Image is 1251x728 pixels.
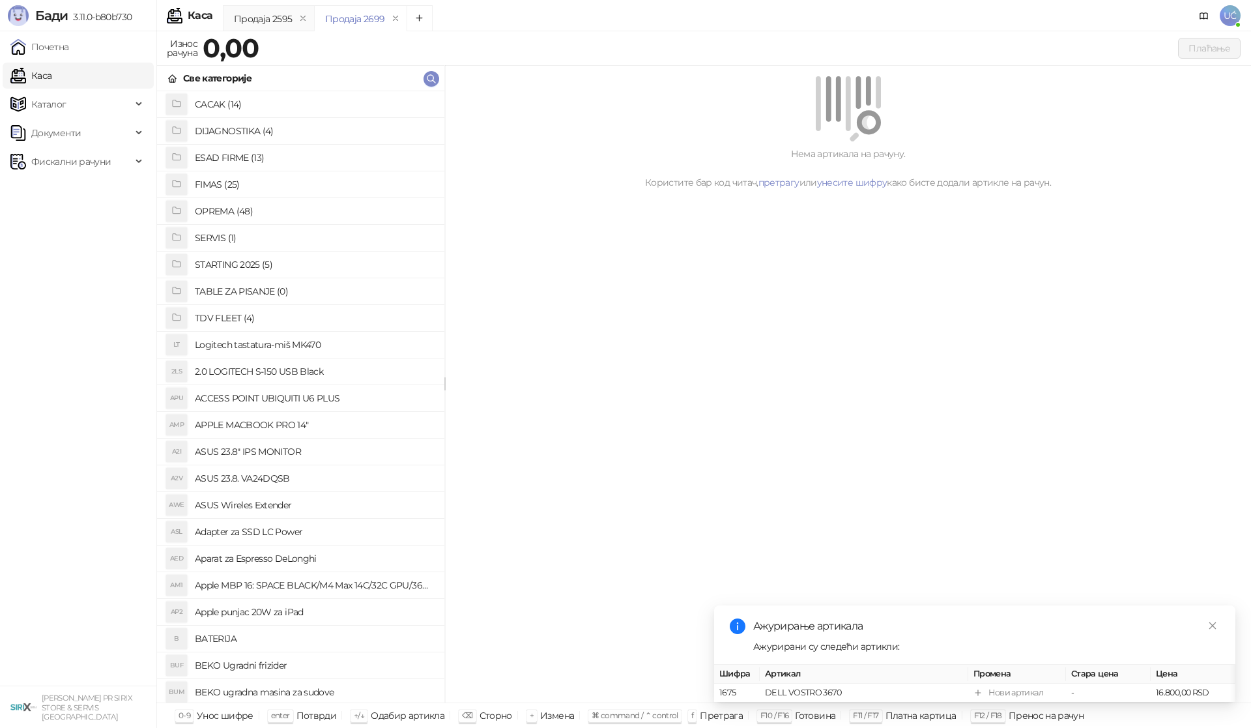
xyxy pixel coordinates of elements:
h4: STARTING 2025 (5) [195,254,434,275]
div: Нема артикала на рачуну. Користите бар код читач, или како бисте додали артикле на рачун. [461,147,1235,190]
span: Документи [31,120,81,146]
span: Бади [35,8,68,23]
div: grid [157,91,444,703]
div: AMP [166,415,187,435]
h4: BEKO Ugradni frizider [195,655,434,676]
td: DELL VOSTRO 3670 [760,684,968,703]
span: ↑/↓ [354,710,364,720]
h4: Aparat za Espresso DeLonghi [195,548,434,569]
th: Цена [1151,665,1235,684]
span: UĆ [1220,5,1241,26]
th: Стара цена [1066,665,1151,684]
h4: ESAD FIRME (13) [195,147,434,168]
span: info-circle [730,619,745,634]
div: AP2 [166,602,187,622]
h4: BEKO ugradna masina za sudove [195,682,434,703]
div: AM1 [166,575,187,596]
a: унесите шифру [817,177,887,188]
span: close [1208,621,1217,630]
span: Фискални рачуни [31,149,111,175]
span: 0-9 [179,710,190,720]
a: Почетна [10,34,69,60]
button: remove [295,13,311,24]
h4: Apple MBP 16: SPACE BLACK/M4 Max 14C/32C GPU/36GB/1T-ZEE [195,575,434,596]
h4: OPREMA (48) [195,201,434,222]
div: Потврди [296,707,337,724]
span: F12 / F18 [974,710,1002,720]
h4: 2.0 LOGITECH S-150 USB Black [195,361,434,382]
div: Одабир артикла [371,707,444,724]
span: + [530,710,534,720]
div: Продаја 2595 [234,12,292,26]
div: Све категорије [183,71,252,85]
div: B [166,628,187,649]
div: Каса [188,10,212,21]
span: f [691,710,693,720]
div: Претрага [700,707,743,724]
th: Артикал [760,665,968,684]
div: Нови артикал [988,686,1043,699]
div: Измена [540,707,574,724]
th: Промена [968,665,1066,684]
strong: 0,00 [203,32,259,64]
div: APU [166,388,187,409]
a: претрагу [758,177,799,188]
div: LT [166,334,187,355]
h4: ACCESS POINT UBIQUITI U6 PLUS [195,388,434,409]
button: Плаћање [1178,38,1241,59]
div: ASL [166,521,187,542]
img: Logo [8,5,29,26]
div: Унос шифре [197,707,253,724]
div: BUF [166,655,187,676]
h4: Adapter za SSD LC Power [195,521,434,542]
h4: ASUS 23.8" IPS MONITOR [195,441,434,462]
div: Продаја 2699 [325,12,384,26]
td: 1675 [714,684,760,703]
h4: SERVIS (1) [195,227,434,248]
h4: Logitech tastatura-miš MK470 [195,334,434,355]
div: Ажурирани су следећи артикли: [753,639,1220,654]
td: - [1066,684,1151,703]
span: ⌘ command / ⌃ control [592,710,678,720]
span: ⌫ [462,710,472,720]
div: A2I [166,441,187,462]
div: Износ рачуна [164,35,200,61]
button: remove [387,13,404,24]
span: Каталог [31,91,66,117]
a: Close [1205,619,1220,633]
h4: ASUS Wireles Extender [195,495,434,516]
h4: BATERIJA [195,628,434,649]
h4: CACAK (14) [195,94,434,115]
span: enter [271,710,290,720]
div: BUM [166,682,187,703]
div: AWE [166,495,187,516]
h4: APPLE MACBOOK PRO 14" [195,415,434,435]
div: A2V [166,468,187,489]
div: 2LS [166,361,187,382]
div: Готовина [795,707,835,724]
span: 3.11.0-b80b730 [68,11,132,23]
h4: TDV FLEET (4) [195,308,434,328]
div: Ажурирање артикала [753,619,1220,634]
h4: TABLE ZA PISANJE (0) [195,281,434,302]
div: Платна картица [885,707,956,724]
th: Шифра [714,665,760,684]
div: Пренос на рачун [1009,707,1084,724]
h4: FIMAS (25) [195,174,434,195]
a: Каса [10,63,51,89]
small: [PERSON_NAME] PR SIRIX STORE & SERVIS [GEOGRAPHIC_DATA] [42,693,132,721]
img: 64x64-companyLogo-cb9a1907-c9b0-4601-bb5e-5084e694c383.png [10,694,36,720]
span: F11 / F17 [853,710,878,720]
h4: DIJAGNOSTIKA (4) [195,121,434,141]
div: AED [166,548,187,569]
h4: Apple punjac 20W za iPad [195,602,434,622]
span: F10 / F16 [760,710,788,720]
a: Документација [1194,5,1215,26]
button: Add tab [407,5,433,31]
div: Сторно [480,707,512,724]
h4: ASUS 23.8. VA24DQSB [195,468,434,489]
td: 16.800,00 RSD [1151,684,1235,703]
